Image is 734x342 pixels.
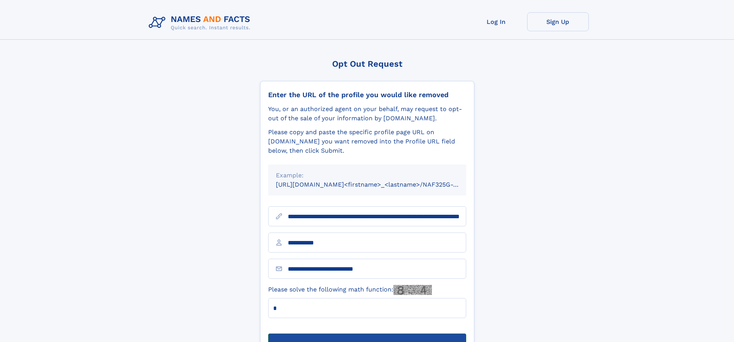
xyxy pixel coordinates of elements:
[465,12,527,31] a: Log In
[527,12,589,31] a: Sign Up
[268,285,432,295] label: Please solve the following math function:
[268,104,466,123] div: You, or an authorized agent on your behalf, may request to opt-out of the sale of your informatio...
[268,91,466,99] div: Enter the URL of the profile you would like removed
[146,12,257,33] img: Logo Names and Facts
[276,171,459,180] div: Example:
[268,128,466,155] div: Please copy and paste the specific profile page URL on [DOMAIN_NAME] you want removed into the Pr...
[276,181,481,188] small: [URL][DOMAIN_NAME]<firstname>_<lastname>/NAF325G-xxxxxxxx
[260,59,474,69] div: Opt Out Request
